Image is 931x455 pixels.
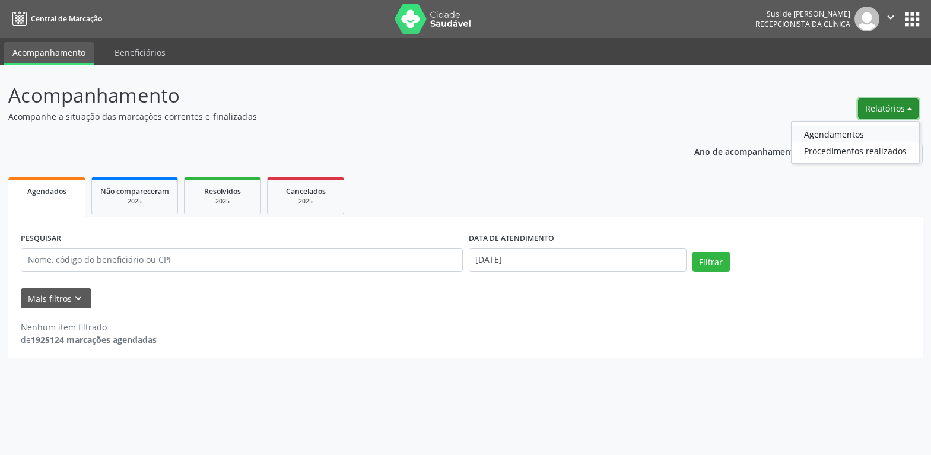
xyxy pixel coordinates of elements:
[8,110,649,123] p: Acompanhe a situação das marcações correntes e finalizadas
[31,334,157,345] strong: 1925124 marcações agendadas
[858,98,919,119] button: Relatórios
[106,42,174,63] a: Beneficiários
[21,288,91,309] button: Mais filtroskeyboard_arrow_down
[21,333,157,346] div: de
[204,186,241,196] span: Resolvidos
[21,321,157,333] div: Nenhum item filtrado
[4,42,94,65] a: Acompanhamento
[469,230,554,248] label: DATA DE ATENDIMENTO
[792,142,919,159] a: Procedimentos realizados
[8,81,649,110] p: Acompanhamento
[100,186,169,196] span: Não compareceram
[27,186,66,196] span: Agendados
[902,9,923,30] button: apps
[193,197,252,206] div: 2025
[792,126,919,142] a: Agendamentos
[879,7,902,31] button: 
[21,230,61,248] label: PESQUISAR
[72,292,85,305] i: keyboard_arrow_down
[694,144,799,158] p: Ano de acompanhamento
[100,197,169,206] div: 2025
[469,248,687,272] input: Selecione um intervalo
[21,248,463,272] input: Nome, código do beneficiário ou CPF
[692,252,730,272] button: Filtrar
[8,9,102,28] a: Central de Marcação
[791,121,920,164] ul: Relatórios
[276,197,335,206] div: 2025
[755,9,850,19] div: Susi de [PERSON_NAME]
[755,19,850,29] span: Recepcionista da clínica
[854,7,879,31] img: img
[31,14,102,24] span: Central de Marcação
[884,11,897,24] i: 
[286,186,326,196] span: Cancelados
